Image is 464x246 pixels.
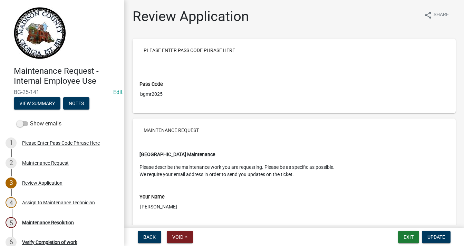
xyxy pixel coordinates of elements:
button: Void [167,231,193,243]
button: Exit [398,231,419,243]
strong: [GEOGRAPHIC_DATA] Maintenance [139,152,215,157]
wm-modal-confirm: Summary [14,101,60,106]
label: Show emails [17,120,61,128]
span: Back [143,234,156,240]
div: 2 [6,157,17,168]
span: Void [172,234,183,240]
span: Update [427,234,445,240]
div: 4 [6,197,17,208]
wm-modal-confirm: Notes [63,101,89,106]
div: Assign to Maintenance Technician [22,200,95,205]
button: shareShare [418,8,454,22]
div: 3 [6,177,17,188]
div: 1 [6,137,17,148]
button: Back [138,231,161,243]
div: Review Application [22,181,62,185]
div: Maintenance Resolution [22,220,74,225]
h1: Review Application [133,8,249,25]
label: Your Name [139,195,165,199]
div: Please Enter Pass Code Phrase Here [22,141,100,145]
span: BG-25-141 [14,89,110,95]
span: Share [434,11,449,19]
div: Maintenance Request [22,161,69,165]
button: Notes [63,97,89,110]
button: Update [422,231,451,243]
a: Edit [113,89,123,95]
label: Pass Code [139,82,163,87]
button: Please Enter Pass Code Phrase Here [138,44,241,57]
div: 5 [6,217,17,228]
p: Please describe the maintenance work you are requesting. Please be as specific as possible. We re... [139,164,449,178]
i: share [424,11,432,19]
button: Maintenance Request [138,124,204,136]
button: View Summary [14,97,60,110]
h4: Maintenance Request - Internal Employee Use [14,66,119,86]
img: Madison County, Georgia [14,7,66,59]
div: Verify Completion of work [22,240,77,245]
wm-modal-confirm: Edit Application Number [113,89,123,95]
